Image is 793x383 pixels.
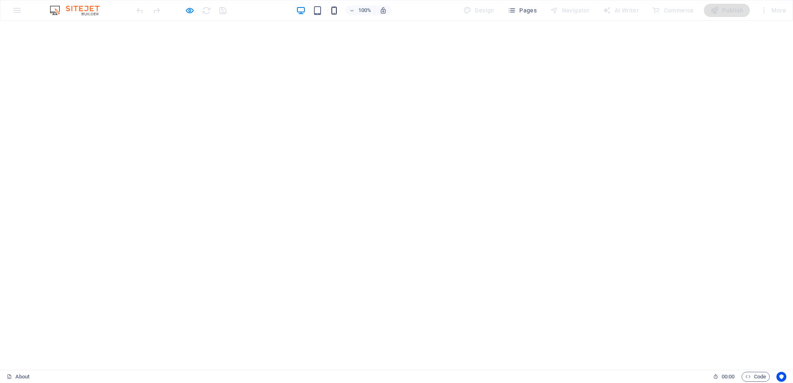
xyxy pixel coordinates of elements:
h6: Session time [713,372,735,382]
img: Editor Logo [48,5,110,15]
button: Code [742,372,770,382]
button: Pages [504,4,540,17]
button: Usercentrics [776,372,786,382]
span: 00 00 [722,372,735,382]
span: : [727,373,729,380]
h6: 100% [358,5,371,15]
span: Pages [508,6,537,15]
button: 100% [345,5,375,15]
span: Code [745,372,766,382]
div: Design (Ctrl+Alt+Y) [460,4,498,17]
a: Click to cancel selection. Double-click to open Pages [7,372,30,382]
i: On resize automatically adjust zoom level to fit chosen device. [379,7,387,14]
